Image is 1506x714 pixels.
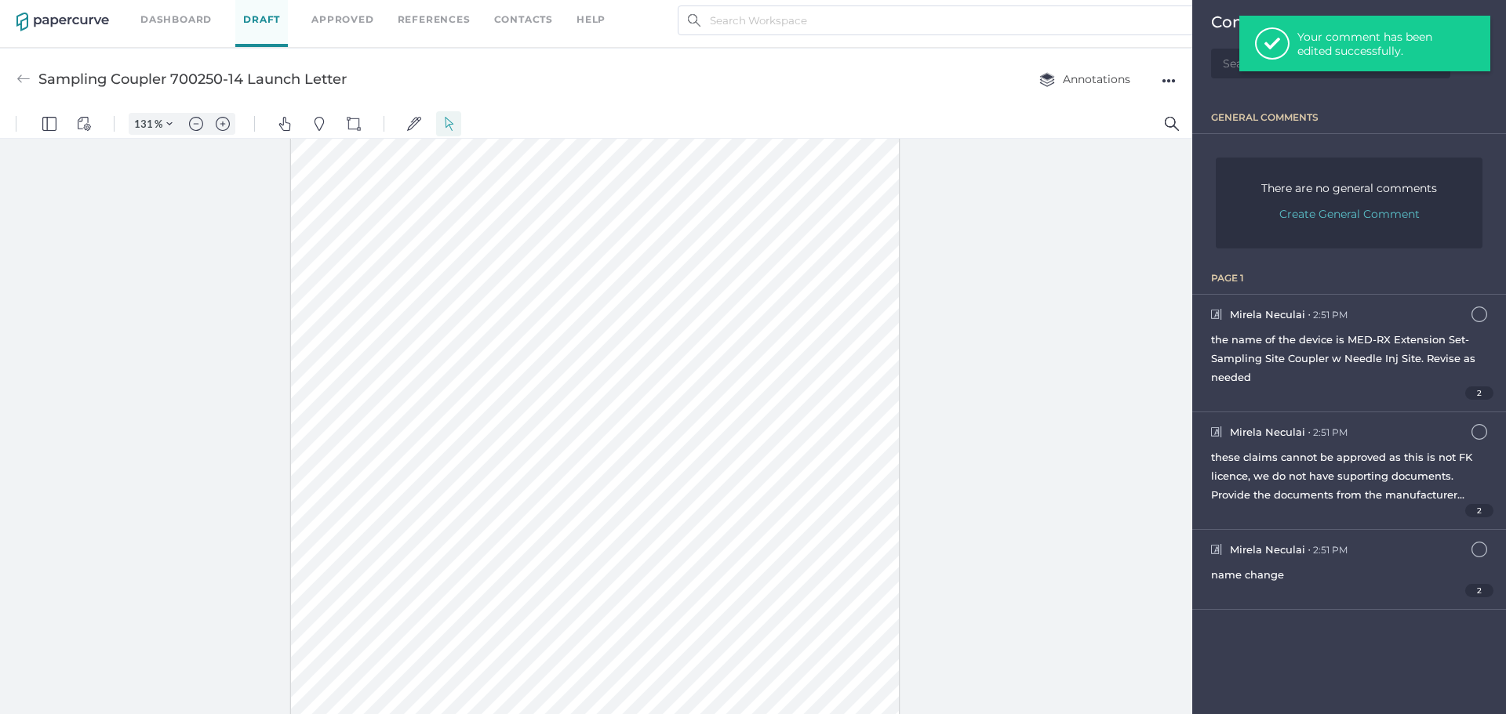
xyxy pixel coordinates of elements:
[688,14,700,27] img: search.bf03fe8b.svg
[577,11,606,28] div: help
[436,2,461,27] button: Select
[1211,568,1284,581] span: name change
[42,7,56,21] img: default-leftsidepanel.svg
[398,11,471,28] a: References
[1230,426,1305,438] span: Mirela Neculai
[1313,309,1348,321] div: 2:51 PM
[678,5,1196,35] input: Search Workspace
[1039,72,1055,87] img: annotation-layers.cc6d0e6b.svg
[1211,333,1475,383] span: the name of the device is MED-RX Extension Set-Sampling Site Coupler w Needle Inj Site. Revise as...
[341,2,366,27] button: Shapes
[1024,64,1146,94] button: Annotations
[38,64,347,94] div: Sampling Coupler 700250-14 Launch Letter
[1465,504,1494,517] span: 2
[311,11,373,28] a: Approved
[184,3,209,25] button: Zoom out
[347,7,361,21] img: shapes-icon.svg
[1211,49,1450,78] input: Search Comments
[1471,542,1487,557] img: icn-comment-not-resolved.7e303350.svg
[1313,426,1348,438] div: 2:51 PM
[1471,424,1487,440] img: icn-comment-not-resolved.7e303350.svg
[1308,313,1310,317] div: ●
[129,7,155,21] input: Set zoom
[1230,543,1305,556] span: Mirela Neculai
[1159,2,1184,27] button: Search
[16,13,109,31] img: papercurve-logo-colour.7244d18c.svg
[1279,203,1420,225] span: Create General Comment
[37,2,62,27] button: Panel
[216,7,230,21] img: default-plus.svg
[1211,544,1222,556] img: highlight-comments.5903fe12.svg
[272,2,297,27] button: Pan
[1465,584,1494,597] span: 2
[402,2,427,27] button: Signatures
[1162,70,1176,92] div: ●●●
[312,7,326,21] img: default-pin.svg
[140,11,212,28] a: Dashboard
[189,7,203,21] img: default-minus.svg
[155,8,162,20] span: %
[1211,426,1222,438] img: highlight-comments.5903fe12.svg
[1308,430,1310,434] div: ●
[1471,306,1487,322] img: icn-comment-not-resolved.7e303350.svg
[1264,40,1280,48] i: check
[1313,544,1348,556] div: 2:51 PM
[77,7,91,21] img: default-viewcontrols.svg
[494,11,553,28] a: Contacts
[16,72,31,86] img: back-arrow-grey.72011ae3.svg
[166,11,173,17] img: chevron.svg
[1308,548,1310,552] div: ●
[1211,309,1222,321] img: highlight-comments.5903fe12.svg
[1211,13,1300,31] div: Comments
[71,2,96,27] button: View Controls
[1261,181,1437,195] span: There are no general comments
[278,7,292,21] img: default-pan.svg
[1264,195,1435,225] button: Create General Comment
[1465,386,1494,400] span: 2
[210,3,235,25] button: Zoom in
[1211,111,1506,123] div: general comments
[1165,7,1179,21] img: default-magnifying-glass.svg
[1211,272,1506,284] div: page 1
[157,3,182,25] button: Zoom Controls
[1039,72,1130,86] span: Annotations
[1230,308,1305,321] span: Mirela Neculai
[1297,30,1454,58] div: Your comment has been edited successfully.
[442,7,456,21] img: default-select.svg
[307,2,332,27] button: Pins
[1211,451,1472,520] span: these claims cannot be approved as this is not FK licence, we do not have suporting documents. Pr...
[407,7,421,21] img: default-sign.svg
